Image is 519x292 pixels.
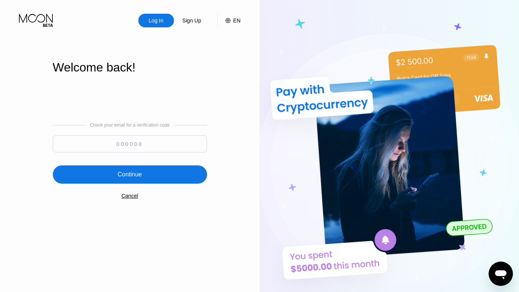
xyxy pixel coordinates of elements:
[148,17,164,24] div: Log In
[53,165,207,184] div: Continue
[122,193,138,199] div: Cancel
[117,171,142,178] div: Continue
[217,14,241,27] div: EN
[90,122,169,128] div: Check your email for a verification code
[53,135,207,152] input: 000000
[489,262,513,286] iframe: Button to launch messaging window
[174,14,210,27] div: Sign Up
[233,17,241,24] div: EN
[53,60,207,75] div: Welcome back!
[182,17,202,24] div: Sign Up
[138,14,174,27] div: Log In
